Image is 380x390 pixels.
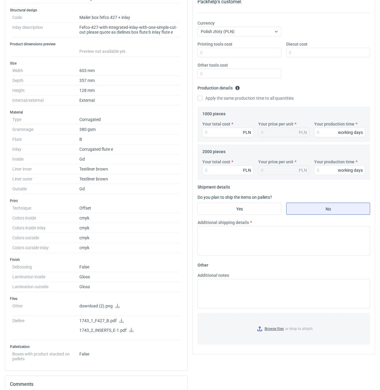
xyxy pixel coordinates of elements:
[79,243,180,253] dd: cmyk
[12,154,79,164] dt: Inside
[198,95,294,101] label: Apply the same production time to all quantities
[79,49,127,54] span: Preview not available yet.
[314,121,354,127] label: Your production time
[79,13,180,23] dd: Mailer box fefco 427 + inlay
[314,128,365,137] input: 0
[79,304,180,309] p: download (2).png
[79,184,180,194] dd: Gd
[243,167,251,173] div: PLN
[338,167,363,173] div: working days
[202,147,225,154] legend: 2000 pieces
[12,135,79,144] dt: Flute
[198,83,240,90] legend: Production details
[10,296,182,301] h3: Files
[202,109,225,116] legend: 1000 pieces
[79,213,180,223] dd: cmyk
[12,349,79,361] dt: Boxes with product stacked on pallets
[12,76,79,86] dt: Depth
[10,344,182,349] h3: Palletization
[258,159,293,165] label: Your price per unit
[243,129,251,135] div: PLN
[79,66,180,76] dd: 603 mm
[202,121,230,127] label: Your total cost
[202,128,253,137] input: 0
[10,61,182,66] h3: Size
[79,262,180,272] dd: False
[79,164,180,174] dd: Testliner brown
[198,41,232,47] label: Printing tools cost
[198,203,281,215] label: Yes
[198,48,281,57] input: 0
[12,86,79,95] dt: Height
[79,135,180,144] dd: B
[198,219,249,225] label: Additional shipping details
[286,203,370,215] label: No
[12,282,79,292] dt: Lamination outside
[79,349,180,361] dd: False
[79,282,180,292] dd: Gloss
[286,48,370,57] input: 0
[79,23,180,37] dd: Fefco-427-with-integrated-inlay-with-one-simple-cut-out please quote as dielines box flute b inla...
[12,23,79,37] dt: Inlay description
[12,272,79,282] dt: Lamination inside
[79,115,180,125] dd: Corrugated
[79,154,180,164] dd: Gd
[12,203,79,213] dt: Technique
[10,110,182,115] h3: Material
[12,174,79,184] dt: Liner outer
[12,144,79,154] dt: Inlay
[12,243,79,253] dt: Colors outside inlay
[202,165,253,175] input: 0
[79,272,180,282] dd: Gloss
[198,272,229,278] label: Additional notes
[79,95,180,105] dd: External
[79,76,180,86] dd: 357 mm
[201,29,234,34] span: Polish złoty (PLN)
[10,381,182,388] h2: Comments
[198,69,281,78] input: 0
[198,313,370,344] label: or drop to attach
[202,159,230,165] label: Your total cost
[10,257,182,262] h3: Finish
[79,86,180,95] dd: 128 mm
[79,174,180,184] dd: Testliner brown
[79,328,180,333] p: 1743_2_INSERTS_E-1.pdf
[12,164,79,174] dt: Liner inner
[12,223,79,233] dt: Colors inside inlay
[79,125,180,135] dd: 380 gsm
[12,13,79,23] dt: Code
[10,42,182,47] h3: Product dimensions preview
[12,213,79,223] dt: Colors inside
[12,95,79,105] dt: Internal/external
[299,129,307,135] div: PLN
[198,182,230,189] legend: Shipment details
[12,262,79,272] dt: Debossing
[314,165,365,175] input: 0
[286,41,308,47] label: Diecut cost
[79,203,180,213] dd: Offset
[12,316,79,340] dt: Dieline
[79,144,180,154] dd: Corrugated flute e
[79,318,180,324] p: 1743_1_F427_B.pdf
[12,66,79,76] dt: Width
[10,8,182,13] h3: Structural design
[299,167,307,173] div: PLN
[12,115,79,125] dt: Type
[338,129,363,135] div: working days
[12,233,79,243] dt: Colors outside
[12,125,79,135] dt: Grammage
[12,301,79,316] dt: Other
[198,62,228,68] label: Other tools cost
[314,159,354,165] label: Your production time
[198,20,215,26] label: Currency
[10,198,182,203] h3: Print
[79,233,180,243] dd: cmyk
[198,260,208,268] legend: Other
[198,195,272,200] label: Do you plan to ship the items on pallets?
[12,184,79,194] dt: Outside
[258,121,293,127] label: Your price per unit
[79,223,180,233] dd: cmyk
